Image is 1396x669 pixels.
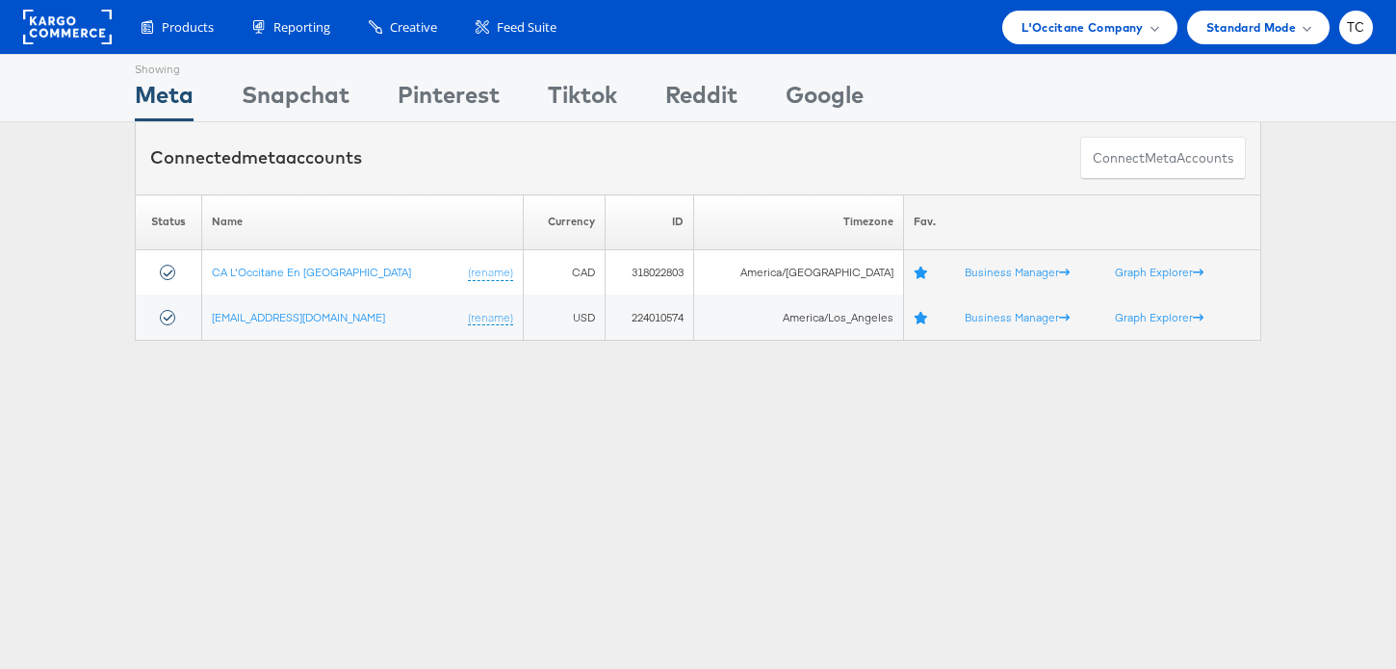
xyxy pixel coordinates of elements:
[398,78,500,121] div: Pinterest
[273,18,330,37] span: Reporting
[135,78,194,121] div: Meta
[150,145,362,170] div: Connected accounts
[1347,21,1365,34] span: TC
[212,264,411,278] a: CA L'Occitane En [GEOGRAPHIC_DATA]
[693,249,904,295] td: America/[GEOGRAPHIC_DATA]
[497,18,556,37] span: Feed Suite
[468,264,513,280] a: (rename)
[606,249,693,295] td: 318022803
[606,295,693,340] td: 224010574
[212,309,385,323] a: [EMAIL_ADDRESS][DOMAIN_NAME]
[1206,17,1296,38] span: Standard Mode
[524,295,606,340] td: USD
[606,194,693,249] th: ID
[786,78,864,121] div: Google
[665,78,737,121] div: Reddit
[693,295,904,340] td: America/Los_Angeles
[242,146,286,168] span: meta
[548,78,617,121] div: Tiktok
[1115,309,1203,323] a: Graph Explorer
[162,18,214,37] span: Products
[693,194,904,249] th: Timezone
[135,55,194,78] div: Showing
[1145,149,1176,167] span: meta
[202,194,524,249] th: Name
[136,194,202,249] th: Status
[1115,265,1203,279] a: Graph Explorer
[965,265,1070,279] a: Business Manager
[524,249,606,295] td: CAD
[242,78,349,121] div: Snapchat
[1080,137,1246,180] button: ConnectmetaAccounts
[1021,17,1143,38] span: L'Occitane Company
[468,309,513,325] a: (rename)
[965,309,1070,323] a: Business Manager
[390,18,437,37] span: Creative
[524,194,606,249] th: Currency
